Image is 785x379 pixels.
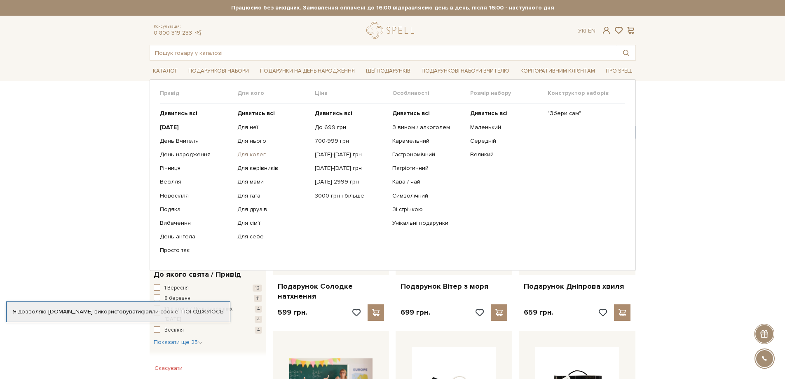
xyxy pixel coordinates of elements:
[524,282,630,291] a: Подарунок Дніпрова хвиля
[315,110,386,117] a: Дивитись всі
[185,65,252,78] a: Подарункові набори
[392,124,464,131] a: З вином / алкоголем
[194,29,202,36] a: telegram
[160,206,231,213] a: Подяка
[392,151,464,158] a: Гастрономічний
[154,326,262,334] button: Весілля 4
[392,137,464,145] a: Карамельний
[278,282,384,301] a: Подарунок Солодке натхнення
[154,269,241,280] span: До якого свята / Привід
[524,308,553,317] p: 659 грн.
[160,247,231,254] a: Просто так
[160,124,231,131] a: [DATE]
[164,326,184,334] span: Весілля
[237,165,309,172] a: Для керівників
[237,124,309,131] a: Для неї
[315,137,386,145] a: 700-999 грн
[548,89,625,97] span: Конструктор наборів
[315,110,352,117] b: Дивитись всі
[255,327,262,334] span: 4
[150,65,181,78] a: Каталог
[164,305,232,313] span: 14 лютого / День закоханих
[160,233,231,240] a: День ангела
[255,306,262,313] span: 4
[585,27,586,34] span: |
[548,110,619,117] a: "Збери сам"
[237,178,309,186] a: Для мами
[181,308,223,315] a: Погоджуюсь
[237,219,309,227] a: Для сім'ї
[164,284,189,292] span: 1 Вересня
[366,22,418,39] a: logo
[160,219,231,227] a: Вибачення
[154,24,202,29] span: Консультація:
[7,308,230,315] div: Я дозволяю [DOMAIN_NAME] використовувати
[363,65,414,78] a: Ідеї подарунків
[160,110,197,117] b: Дивитись всі
[237,206,309,213] a: Для друзів
[237,110,275,117] b: Дивитись всі
[470,110,541,117] a: Дивитись всі
[150,79,636,271] div: Каталог
[154,294,262,303] button: 8 березня 11
[257,65,358,78] a: Подарунки на День народження
[160,192,231,200] a: Новосілля
[150,45,616,60] input: Пошук товару у каталозі
[401,308,430,317] p: 699 грн.
[315,165,386,172] a: [DATE]-[DATE] грн
[237,233,309,240] a: Для себе
[315,124,386,131] a: До 699 грн
[470,151,541,158] a: Великий
[160,137,231,145] a: День Вчителя
[254,295,262,302] span: 11
[392,192,464,200] a: Символічний
[154,339,203,346] span: Показати ще 25
[150,4,636,12] strong: Працюємо без вихідних. Замовлення оплачені до 16:00 відправляємо день в день, після 16:00 - насту...
[160,110,231,117] a: Дивитись всі
[602,65,635,78] a: Про Spell
[470,124,541,131] a: Маленький
[237,137,309,145] a: Для нього
[255,316,262,323] span: 4
[150,362,187,375] button: Скасувати
[392,178,464,186] a: Кава / чай
[141,308,178,315] a: файли cookie
[160,151,231,158] a: День народження
[401,282,507,291] a: Подарунок Вітер з моря
[154,29,192,36] a: 0 800 319 233
[418,64,513,78] a: Подарункові набори Вчителю
[237,192,309,200] a: Для тата
[237,110,309,117] a: Дивитись всі
[578,27,595,35] div: Ук
[392,206,464,213] a: Зі стрічкою
[160,178,231,186] a: Весілля
[616,45,635,60] button: Пошук товару у каталозі
[392,89,470,97] span: Особливості
[237,89,315,97] span: Для кого
[160,124,179,131] b: [DATE]
[237,151,309,158] a: Для колег
[470,110,508,117] b: Дивитись всі
[392,219,464,227] a: Унікальні подарунки
[517,65,598,78] a: Корпоративним клієнтам
[392,110,430,117] b: Дивитись всі
[154,284,262,292] button: 1 Вересня 12
[470,89,548,97] span: Розмір набору
[392,165,464,172] a: Патріотичний
[253,285,262,292] span: 12
[160,165,231,172] a: Річниця
[315,178,386,186] a: [DATE]-2999 грн
[392,110,464,117] a: Дивитись всі
[164,294,190,303] span: 8 березня
[160,89,237,97] span: Привід
[588,27,595,34] a: En
[470,137,541,145] a: Середній
[315,192,386,200] a: 3000 грн і більше
[278,308,307,317] p: 599 грн.
[315,89,392,97] span: Ціна
[154,338,203,346] button: Показати ще 25
[315,151,386,158] a: [DATE]-[DATE] грн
